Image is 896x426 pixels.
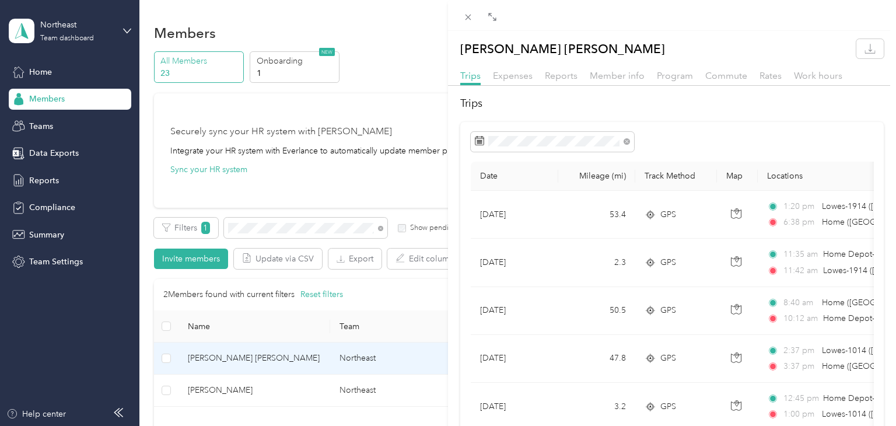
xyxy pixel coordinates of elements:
span: 1:20 pm [783,200,817,213]
span: Expenses [493,70,533,81]
span: 1:00 pm [783,408,817,421]
span: 3:37 pm [783,360,817,373]
td: 53.4 [558,191,635,239]
td: [DATE] [471,335,558,383]
span: 11:42 am [783,264,818,277]
td: [DATE] [471,287,558,335]
span: GPS [660,352,676,365]
iframe: Everlance-gr Chat Button Frame [831,361,896,426]
span: Reports [545,70,577,81]
td: 50.5 [558,287,635,335]
span: 12:45 pm [783,392,818,405]
p: [PERSON_NAME] [PERSON_NAME] [460,39,665,58]
td: [DATE] [471,239,558,287]
span: Work hours [794,70,842,81]
span: 6:38 pm [783,216,817,229]
span: 10:12 am [783,312,818,325]
span: Commute [705,70,747,81]
h2: Trips [460,96,884,111]
span: Rates [759,70,782,81]
th: Mileage (mi) [558,162,635,191]
span: 11:35 am [783,248,818,261]
span: GPS [660,304,676,317]
span: Program [657,70,693,81]
td: 47.8 [558,335,635,383]
span: 2:37 pm [783,344,817,357]
span: Member info [590,70,645,81]
span: GPS [660,208,676,221]
td: 2.3 [558,239,635,287]
th: Track Method [635,162,717,191]
span: GPS [660,400,676,413]
th: Date [471,162,558,191]
span: 8:40 am [783,296,817,309]
th: Map [717,162,758,191]
td: [DATE] [471,191,558,239]
span: GPS [660,256,676,269]
span: Trips [460,70,481,81]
